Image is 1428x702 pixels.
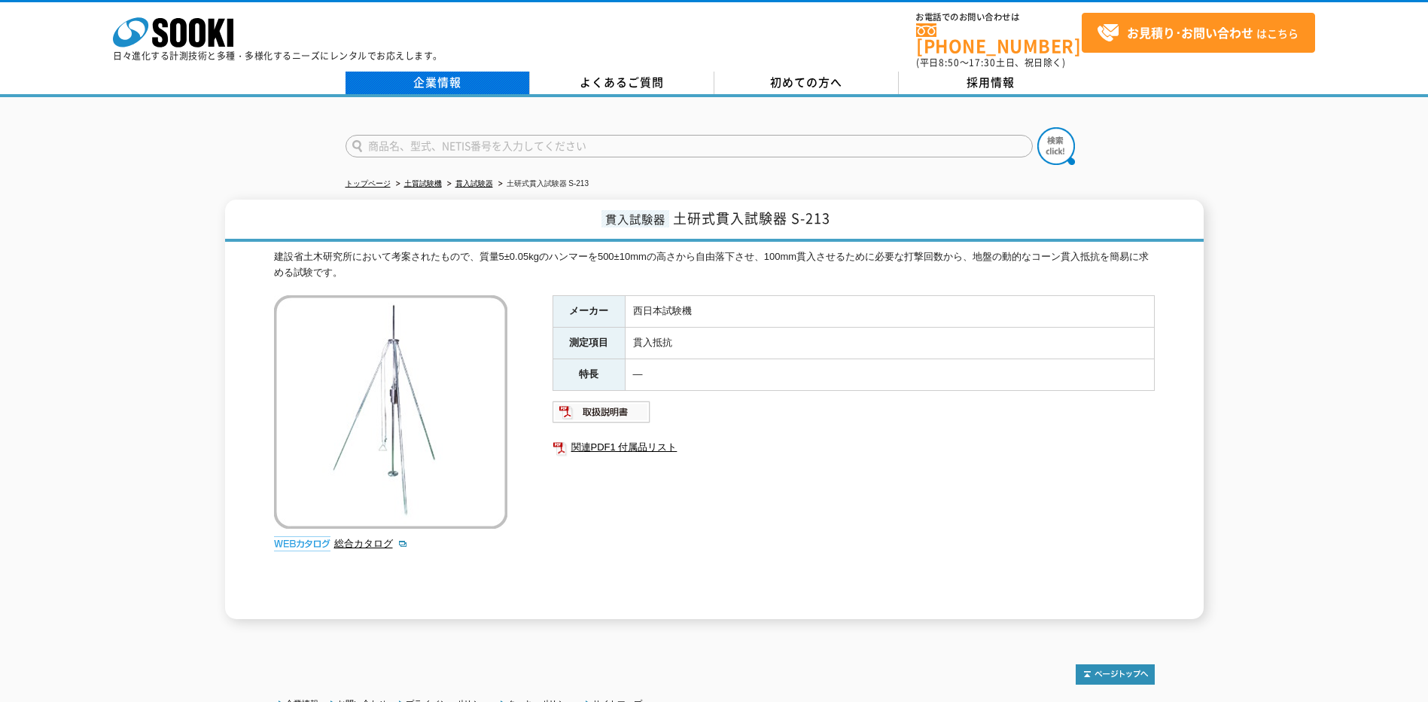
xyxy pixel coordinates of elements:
span: お電話でのお問い合わせは [916,13,1082,22]
a: お見積り･お問い合わせはこちら [1082,13,1315,53]
th: メーカー [553,296,625,328]
span: 初めての方へ [770,74,842,90]
a: よくあるご質問 [530,72,714,94]
a: 初めての方へ [714,72,899,94]
a: 土質試験機 [404,179,442,188]
span: (平日 ～ 土日、祝日除く) [916,56,1065,69]
img: トップページへ [1076,664,1155,685]
a: 企業情報 [346,72,530,94]
img: 土研式貫入試験器 S-213 [274,295,507,529]
td: 貫入抵抗 [625,328,1154,359]
a: トップページ [346,179,391,188]
div: 建設省土木研究所において考案されたもので、質量5±0.05kgのハンマーを500±10mmの高さから自由落下させ、100mm貫入させるために必要な打撃回数から、地盤の動的なコーン貫入抵抗を簡易に... [274,249,1155,281]
span: 8:50 [939,56,960,69]
a: 貫入試験器 [455,179,493,188]
p: 日々進化する計測技術と多種・多様化するニーズにレンタルでお応えします。 [113,51,443,60]
a: 採用情報 [899,72,1083,94]
span: はこちら [1097,22,1299,44]
li: 土研式貫入試験器 S-213 [495,176,589,192]
span: 土研式貫入試験器 S-213 [673,208,830,228]
span: 17:30 [969,56,996,69]
td: ― [625,359,1154,391]
img: 取扱説明書 [553,400,651,424]
th: 特長 [553,359,625,391]
img: webカタログ [274,536,330,551]
td: 西日本試験機 [625,296,1154,328]
strong: お見積り･お問い合わせ [1127,23,1253,41]
a: 取扱説明書 [553,410,651,421]
input: 商品名、型式、NETIS番号を入力してください [346,135,1033,157]
a: [PHONE_NUMBER] [916,23,1082,54]
th: 測定項目 [553,328,625,359]
img: btn_search.png [1037,127,1075,165]
span: 貫入試験器 [601,210,669,227]
a: 総合カタログ [334,538,408,549]
a: 関連PDF1 付属品リスト [553,438,1155,457]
